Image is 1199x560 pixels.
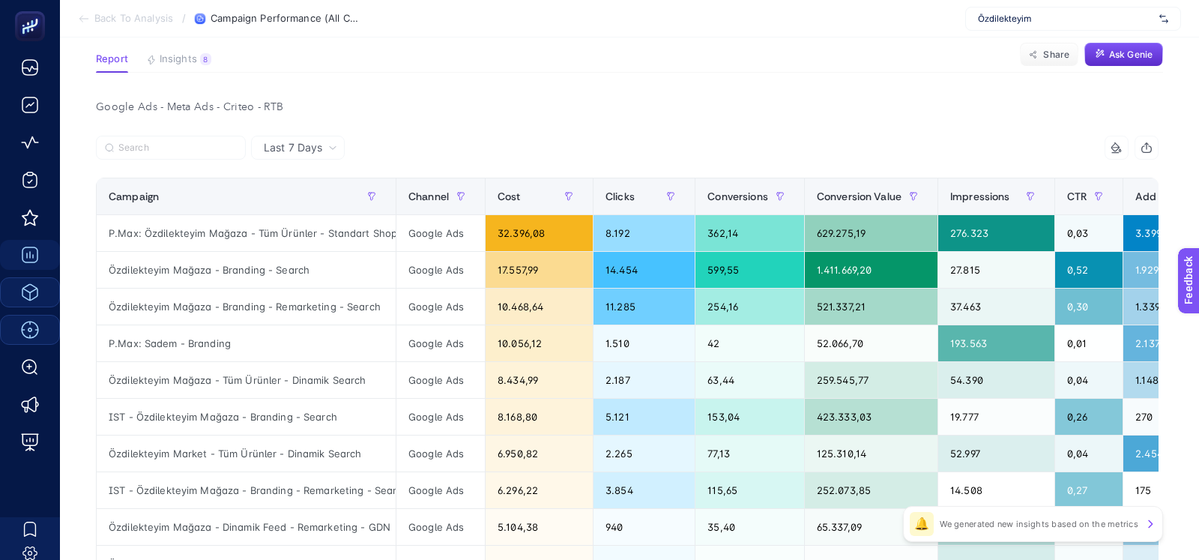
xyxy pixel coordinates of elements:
button: Share [1020,43,1078,67]
div: Google Ads [396,472,485,508]
div: 10.056,12 [486,325,593,361]
div: 0,27 [1055,472,1123,508]
div: 77,13 [695,436,804,472]
div: P.Max: Sadem - Branding [97,325,396,361]
span: Conversion Value [817,190,901,202]
span: Last 7 Days [264,140,322,155]
span: Feedback [9,4,57,16]
div: Google Ads [396,325,485,361]
div: Özdilekteyim Mağaza - Dinamik Feed - Remarketing - GDN [97,509,396,545]
div: 1.510 [594,325,695,361]
div: IST - Özdilekteyim Mağaza - Branding - Remarketing - Search [97,472,396,508]
span: CTR [1067,190,1087,202]
div: 940 [594,509,695,545]
div: 0,26 [1055,399,1123,435]
div: 254,16 [695,289,804,325]
div: 🔔 [910,512,934,536]
div: Google Ads [396,436,485,472]
div: 8.434,99 [486,362,593,398]
div: 14.454 [594,252,695,288]
div: 14.508 [938,472,1054,508]
div: 1.411.669,20 [805,252,937,288]
div: 6.296,22 [486,472,593,508]
div: 252.073,85 [805,472,937,508]
div: 32.396,08 [486,215,593,251]
span: Share [1043,49,1069,61]
div: 63,44 [695,362,804,398]
span: Impressions [950,190,1010,202]
div: Özdilekteyim Market - Tüm Ürünler - Dinamik Search [97,436,396,472]
div: Özdilekteyim Mağaza - Branding - Remarketing - Search [97,289,396,325]
div: P.Max: Özdilekteyim Mağaza - Tüm Ürünler - Standart Shopping [97,215,396,251]
span: Back To Analysis [94,13,173,25]
div: Özdilekteyim Mağaza - Branding - Search [97,252,396,288]
div: 8.168,80 [486,399,593,435]
div: 259.545,77 [805,362,937,398]
span: Campaign Performance (All Channel) [211,13,360,25]
div: 10.468,64 [486,289,593,325]
div: 0,04 [1055,362,1123,398]
div: 125.310,14 [805,436,937,472]
div: 54.390 [938,362,1054,398]
div: Özdilekteyim Mağaza - Tüm Ürünler - Dinamik Search [97,362,396,398]
span: Özdilekteyim [978,13,1153,25]
div: 0,03 [1055,215,1123,251]
span: Conversions [707,190,768,202]
div: 362,14 [695,215,804,251]
div: 8.192 [594,215,695,251]
div: 37.463 [938,289,1054,325]
span: Report [96,53,128,65]
div: 6.950,82 [486,436,593,472]
div: 521.337,21 [805,289,937,325]
div: 35,40 [695,509,804,545]
div: 0,30 [1055,289,1123,325]
div: Google Ads [396,289,485,325]
div: 0,04 [1055,436,1123,472]
div: 42 [695,325,804,361]
div: 629.275,19 [805,215,937,251]
button: Ask Genie [1084,43,1163,67]
div: 115,65 [695,472,804,508]
div: Google Ads - Meta Ads - Criteo - RTB [84,97,1171,118]
span: Cost [498,190,521,202]
div: Google Ads [396,215,485,251]
div: 19.777 [938,399,1054,435]
div: 423.333,03 [805,399,937,435]
div: 27.815 [938,252,1054,288]
div: Google Ads [396,399,485,435]
div: Google Ads [396,362,485,398]
input: Search [118,142,237,154]
div: 11.285 [594,289,695,325]
div: IST - Özdilekteyim Mağaza - Branding - Search [97,399,396,435]
div: 17.557,99 [486,252,593,288]
div: 8 [200,53,211,65]
div: 3.854 [594,472,695,508]
div: Google Ads [396,509,485,545]
div: 193.563 [938,325,1054,361]
div: 5.121 [594,399,695,435]
span: Ask Genie [1109,49,1153,61]
div: 65.337,09 [805,509,937,545]
span: / [182,12,186,24]
div: 52.066,70 [805,325,937,361]
div: 599,55 [695,252,804,288]
span: Campaign [109,190,159,202]
span: Insights [160,53,197,65]
p: We generated new insights based on the metrics [940,518,1138,530]
div: 52.997 [938,436,1054,472]
div: 0,01 [1055,325,1123,361]
div: Google Ads [396,252,485,288]
div: 5.104,38 [486,509,593,545]
div: 153,04 [695,399,804,435]
div: 276.323 [938,215,1054,251]
img: svg%3e [1159,11,1168,26]
div: 2.265 [594,436,695,472]
div: 2.187 [594,362,695,398]
span: Clicks [605,190,635,202]
div: 0,52 [1055,252,1123,288]
span: Channel [408,190,449,202]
